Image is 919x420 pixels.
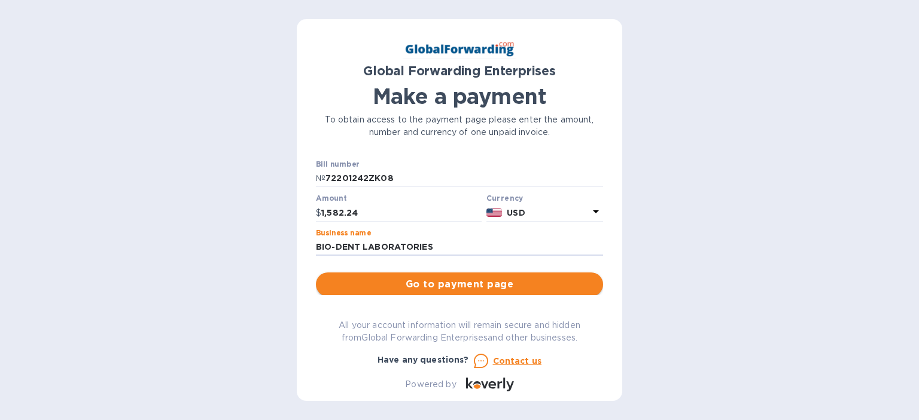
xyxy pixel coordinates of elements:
input: Enter bill number [325,170,603,188]
p: № [316,172,325,185]
b: Global Forwarding Enterprises [363,63,556,78]
b: Have any questions? [378,355,469,364]
img: USD [486,209,503,217]
label: Bill number [316,161,359,168]
input: 0.00 [321,204,482,222]
button: Go to payment page [316,272,603,296]
p: To obtain access to the payment page please enter the amount, number and currency of one unpaid i... [316,114,603,139]
h1: Make a payment [316,84,603,109]
b: USD [507,208,525,217]
b: Currency [486,194,524,203]
u: Contact us [493,356,542,366]
label: Amount [316,195,346,203]
p: Powered by [405,378,456,391]
input: Enter business name [316,238,603,256]
p: $ [316,207,321,219]
label: Business name [316,229,371,237]
p: All your account information will remain secure and hidden from Global Forwarding Enterprises and... [316,319,603,344]
span: Go to payment page [325,277,594,292]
